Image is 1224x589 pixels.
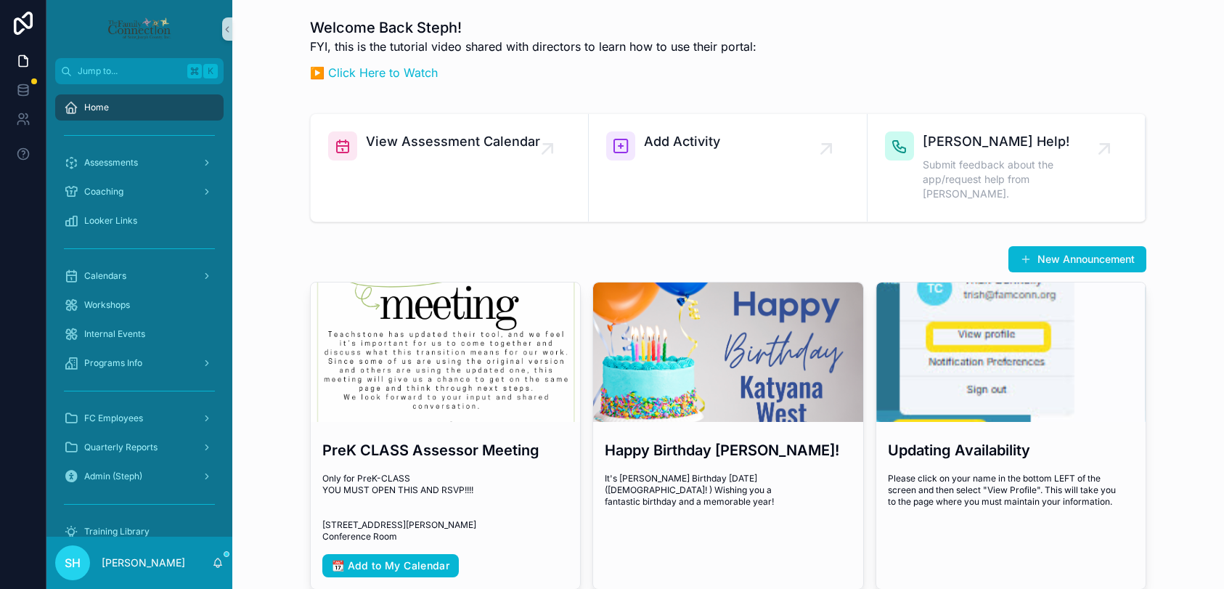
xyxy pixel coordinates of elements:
[55,350,224,376] a: Programs Info
[644,131,720,152] span: Add Activity
[888,473,1134,508] span: Please click on your name in the bottom LEFT of the screen and then select "View Profile". This w...
[310,65,438,80] a: ▶️ Click Here to Watch
[84,157,138,168] span: Assessments
[205,65,216,77] span: K
[65,554,81,572] span: SH
[55,292,224,318] a: Workshops
[1008,246,1146,272] button: New Announcement
[876,283,1146,422] div: profile.jpg
[84,357,142,369] span: Programs Info
[84,413,143,424] span: FC Employees
[888,439,1134,461] h3: Updating Availability
[310,17,756,38] h1: Welcome Back Steph!
[322,554,459,577] a: 📆 Add to My Calendar
[55,179,224,205] a: Coaching
[55,321,224,347] a: Internal Events
[366,131,540,152] span: View Assessment Calendar
[55,208,224,234] a: Looker Links
[55,405,224,431] a: FC Employees
[55,434,224,460] a: Quarterly Reports
[84,215,137,227] span: Looker Links
[46,84,232,537] div: scrollable content
[55,94,224,121] a: Home
[605,473,851,508] span: It's [PERSON_NAME] Birthday [DATE] ([DEMOGRAPHIC_DATA]! ) Wishing you a fantastic birthday and a ...
[84,526,150,537] span: Training Library
[84,186,123,198] span: Coaching
[102,556,185,570] p: [PERSON_NAME]
[84,270,126,282] span: Calendars
[84,102,109,113] span: Home
[923,131,1104,152] span: [PERSON_NAME] Help!
[322,439,568,461] h3: PreK CLASS Assessor Meeting
[322,473,568,543] span: Only for PreK-CLASS YOU MUST OPEN THIS AND RSVP!!!! [STREET_ADDRESS][PERSON_NAME] Conference Room
[84,471,142,482] span: Admin (Steph)
[55,150,224,176] a: Assessments
[605,439,851,461] h3: Happy Birthday [PERSON_NAME]!
[593,283,862,422] div: unnamed.png
[78,65,181,77] span: Jump to...
[84,299,130,311] span: Workshops
[55,58,224,84] button: Jump to...K
[923,158,1104,201] span: Submit feedback about the app/request help from [PERSON_NAME].
[84,328,145,340] span: Internal Events
[84,442,158,453] span: Quarterly Reports
[311,114,589,222] a: View Assessment Calendar
[311,283,580,422] div: prek-class.png
[55,263,224,289] a: Calendars
[107,17,171,41] img: App logo
[55,519,224,545] a: Training Library
[868,114,1146,222] a: [PERSON_NAME] Help!Submit feedback about the app/request help from [PERSON_NAME].
[310,38,756,55] p: FYI, this is the tutorial video shared with directors to learn how to use their portal:
[589,114,867,222] a: Add Activity
[55,463,224,490] a: Admin (Steph)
